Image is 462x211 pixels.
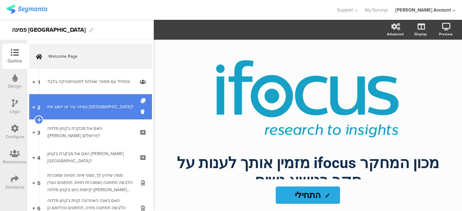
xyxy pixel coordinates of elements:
div: Permissions [3,159,27,165]
span: 5 [37,179,40,186]
div: ונתחיל עם מספר שאלות לסטטיסטיקה בלבד [47,78,134,85]
span: Welcome Page [48,53,141,60]
div: Distribute [5,184,25,190]
div: באיזה עיר או יישוב את גרה? [47,103,134,110]
div: Display [414,31,427,37]
span: 1 [38,78,40,85]
i: Delete [141,108,147,115]
div: [PERSON_NAME] Account [395,6,451,13]
input: Start [276,186,340,204]
div: האם את מבקרת בקניון מלחה (עזריאלי ירושלים)? [47,125,134,139]
span: 2 [37,103,40,111]
a: 2 באיזה עיר או יישוב את [GEOGRAPHIC_DATA]? [29,94,152,119]
div: Outline [8,58,22,64]
span: 4 [37,153,40,161]
a: 5 ממה שידוע לך, סמני איזה חנויות שמוכרות הלבשה תחתונה (שמוכרות חזיות, תחתונים ועוד) קיימות כיום ב... [29,170,152,195]
div: Design [8,83,22,89]
div: ממה שידוע לך, סמני איזה חנויות שמוכרות הלבשה תחתונה (שמוכרות חזיות, תחתונים ועוד) קיימות כיום בקנ... [47,172,134,193]
i: Duplicate [141,98,147,103]
div: Configure [5,133,25,140]
div: Logic [10,108,20,115]
span: Support [337,6,353,13]
div: פמינה [GEOGRAPHIC_DATA] [12,24,86,36]
div: Advanced [387,31,404,37]
div: האם את מבקרת בקניון הדר בירושלים? [47,150,134,164]
a: 3 האם את מבקרת בקניון מלחה ([PERSON_NAME] ירושלים)? [29,119,152,145]
a: 1 ונתחיל עם מספר שאלות לסטטיסטיקה בלבד [29,69,152,94]
span: 3 [37,128,40,136]
p: מכון המחקר ifocus מזמין אותך לענות על סקר בנושא נשים [174,154,441,189]
a: 4 האם את מבקרת בקניון [PERSON_NAME] [GEOGRAPHIC_DATA]? [29,145,152,170]
div: Preview [439,31,453,37]
a: Welcome Page [29,44,152,69]
img: segmanta logo [6,5,47,14]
